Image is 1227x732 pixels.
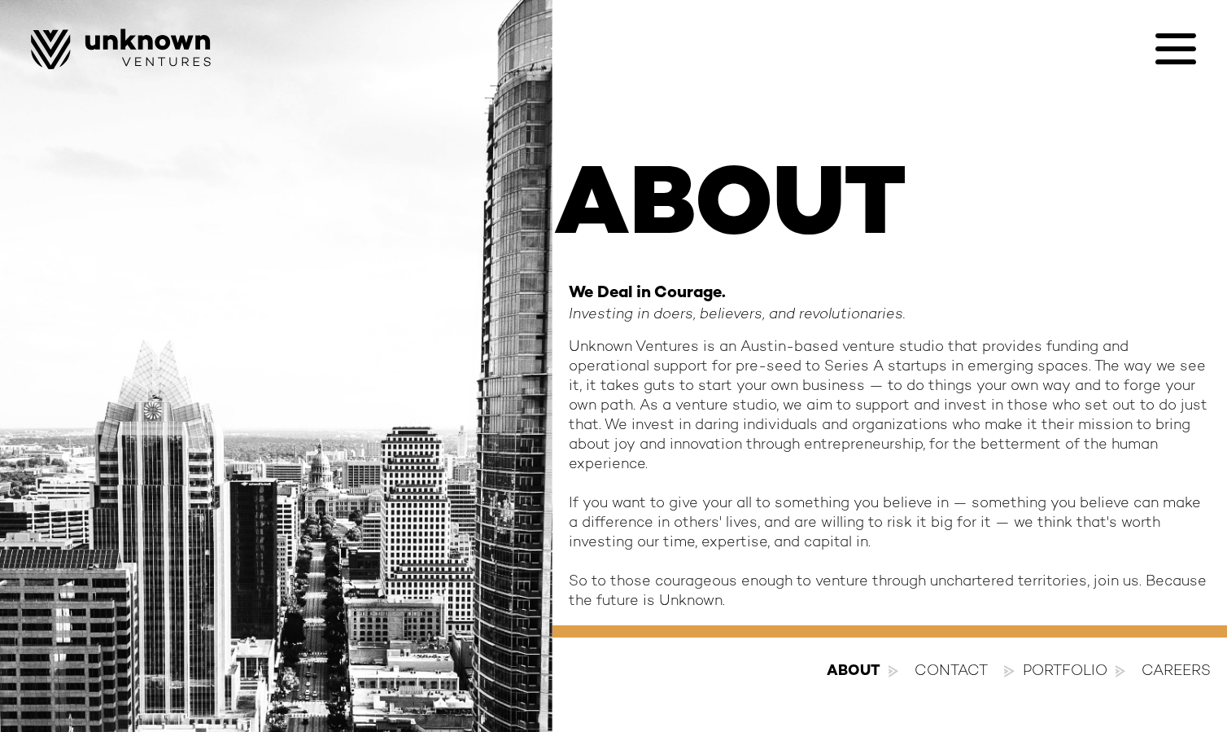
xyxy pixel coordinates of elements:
img: An image of a white arrow. [1004,665,1014,677]
img: Image of Unknown Ventures Logo. [31,28,211,69]
strong: We Deal in Courage. [569,285,726,302]
div: Unknown Ventures is an Austin-based venture studio that provides funding and operational support ... [569,338,1211,611]
a: Careers [1142,662,1211,682]
a: about [827,662,898,682]
em: Investing in doers, believers, and revolutionaries. [569,307,906,322]
div: about [827,662,880,682]
h1: ABOUT [373,161,920,259]
div: Portfolio [1023,662,1107,682]
img: An image of a white arrow. [1116,665,1125,677]
a: contact [915,662,988,682]
a: Portfolio [1023,662,1125,682]
img: An image of a white arrow. [889,665,898,677]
